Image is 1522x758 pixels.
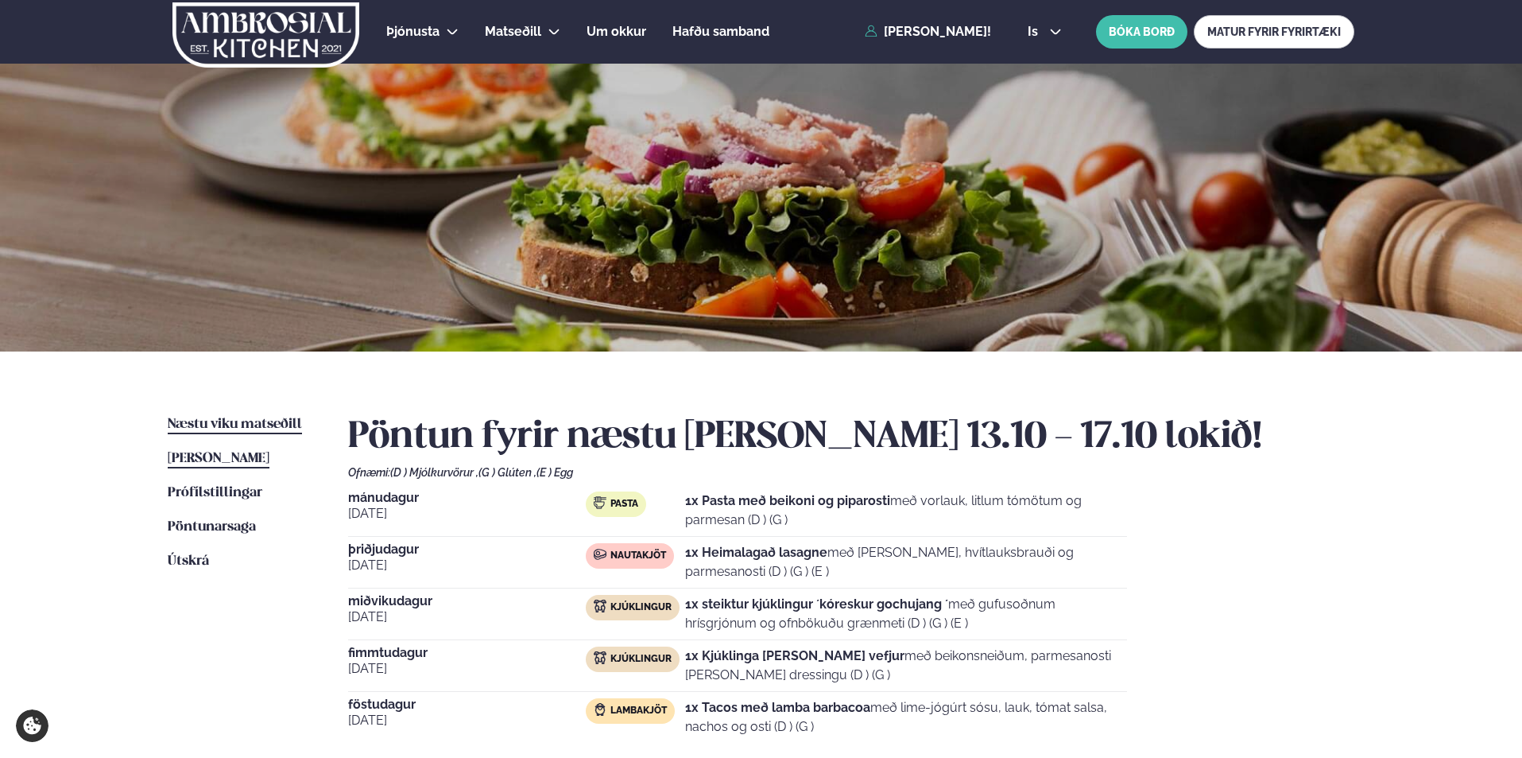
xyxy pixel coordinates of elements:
[348,543,586,556] span: þriðjudagur
[348,492,586,504] span: mánudagur
[348,608,586,627] span: [DATE]
[672,22,769,41] a: Hafðu samband
[1096,15,1187,49] button: BÓKA BORÐ
[672,24,769,39] span: Hafðu samband
[168,520,256,534] span: Pöntunarsaga
[16,709,48,742] a: Cookie settings
[168,449,269,468] a: [PERSON_NAME]
[386,24,440,39] span: Þjónusta
[1015,25,1075,38] button: is
[348,466,1354,479] div: Ofnæmi:
[168,418,302,431] span: Næstu viku matseðill
[348,711,586,730] span: [DATE]
[348,415,1354,460] h2: Pöntun fyrir næstu [PERSON_NAME] 13.10 - 17.10 lokið!
[685,493,890,508] strong: 1x Pasta með beikoni og piparosti
[171,2,361,68] img: logo
[348,595,586,608] span: miðvikudagur
[390,466,478,479] span: (D ) Mjólkurvörur ,
[685,543,1127,581] p: með [PERSON_NAME], hvítlauksbrauði og parmesanosti (D ) (G ) (E )
[168,484,262,503] a: Prófílstillingar
[168,452,269,465] span: [PERSON_NAME]
[685,700,870,715] strong: 1x Tacos með lamba barbacoa
[168,552,209,571] a: Útskrá
[685,492,1127,530] p: með vorlauk, litlum tómötum og parmesan (D ) (G )
[685,698,1127,737] p: með lime-jógúrt sósu, lauk, tómat salsa, nachos og osti (D ) (G )
[685,648,904,663] strong: 1x Kjúklinga [PERSON_NAME] vefjur
[587,24,646,39] span: Um okkur
[594,703,606,716] img: Lamb.svg
[168,415,302,434] a: Næstu viku matseðill
[685,595,1127,633] p: með gufusoðnum hrísgrjónum og ofnbökuðu grænmeti (D ) (G ) (E )
[348,659,586,678] span: [DATE]
[610,550,666,562] span: Nautakjöt
[348,504,586,523] span: [DATE]
[685,545,827,560] strong: 1x Heimalagað lasagne
[1028,25,1043,38] span: is
[168,554,209,568] span: Útskrá
[865,25,991,39] a: [PERSON_NAME]!
[348,698,586,711] span: föstudagur
[348,556,586,575] span: [DATE]
[685,597,948,612] strong: 1x steiktur kjúklingur ´kóreskur gochujang ´
[485,22,541,41] a: Matseðill
[168,518,256,537] a: Pöntunarsaga
[685,647,1127,685] p: með beikonsneiðum, parmesanosti [PERSON_NAME] dressingu (D ) (G )
[610,705,667,717] span: Lambakjöt
[594,600,606,612] img: chicken.svg
[610,653,672,666] span: Kjúklingur
[594,548,606,561] img: beef.svg
[485,24,541,39] span: Matseðill
[1194,15,1354,49] a: MATUR FYRIR FYRIRTÆKI
[594,496,606,509] img: pasta.svg
[478,466,536,479] span: (G ) Glúten ,
[610,498,638,511] span: Pasta
[610,601,672,614] span: Kjúklingur
[386,22,440,41] a: Þjónusta
[587,22,646,41] a: Um okkur
[168,486,262,500] span: Prófílstillingar
[536,466,573,479] span: (E ) Egg
[594,651,606,664] img: chicken.svg
[348,647,586,659] span: fimmtudagur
